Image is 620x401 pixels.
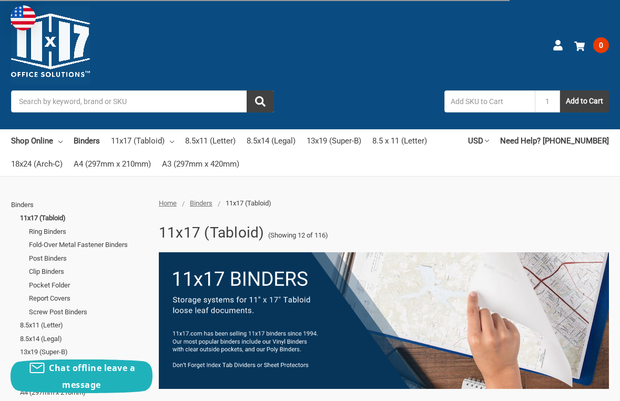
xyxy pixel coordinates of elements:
span: 11x17 (Tabloid) [226,199,271,207]
a: A3 (297mm x 420mm) [162,152,239,176]
a: Report Covers [29,292,147,305]
button: Add to Cart [560,90,609,112]
span: Chat offline leave a message [49,362,135,390]
span: (Showing 12 of 116) [268,230,328,241]
img: binders-1-.png [159,252,609,389]
a: 13x19 (Super-B) [307,129,361,152]
span: 0 [593,37,609,53]
a: 8.5x11 (Letter) [20,318,147,332]
a: Clip Binders [29,265,147,279]
a: Need Help? [PHONE_NUMBER] [500,129,609,152]
a: Home [159,199,177,207]
input: Add SKU to Cart [444,90,535,112]
a: Binders [74,129,100,152]
input: Search by keyword, brand or SKU [11,90,274,112]
a: Screw Post Binders [29,305,147,319]
a: 8.5x14 (Legal) [20,332,147,346]
a: Ring Binders [29,225,147,239]
img: 11x17.com [11,6,90,85]
a: USD [468,129,489,152]
a: Binders [190,199,212,207]
a: 8.5x11 (Letter) [185,129,236,152]
a: 11x17 (Tabloid) [111,129,174,152]
button: Chat offline leave a message [11,359,153,393]
a: 18x24 (Arch-C) [11,152,63,176]
img: duty and tax information for United States [11,5,36,30]
a: 8.5 x 11 (Letter) [372,129,427,152]
a: Shop Online [11,129,63,152]
a: Post Binders [29,252,147,265]
a: 13x19 (Super-B) [20,345,147,359]
a: 11x17 (Tabloid) [20,211,147,225]
a: Fold-Over Metal Fastener Binders [29,238,147,252]
a: 8.5x14 (Legal) [247,129,296,152]
a: A4 (297mm x 210mm) [74,152,151,176]
a: Binders [11,198,147,212]
h1: 11x17 (Tabloid) [159,219,265,246]
a: Pocket Folder [29,279,147,292]
a: 0 [574,32,609,59]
